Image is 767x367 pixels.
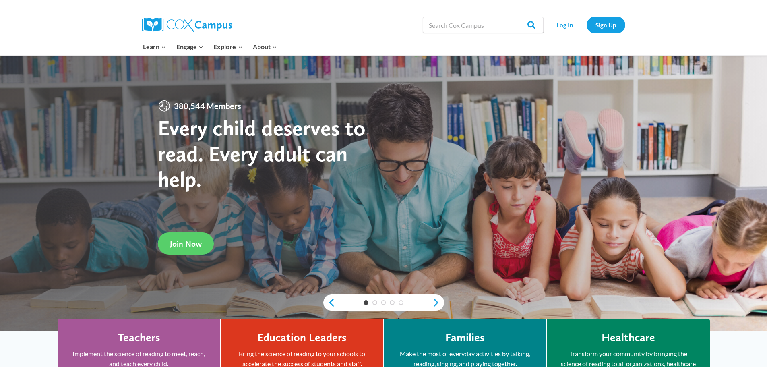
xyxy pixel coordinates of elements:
[602,331,655,344] h4: Healthcare
[118,331,160,344] h4: Teachers
[364,300,368,305] a: 1
[158,115,366,192] strong: Every child deserves to read. Every adult can help.
[138,38,282,55] nav: Primary Navigation
[143,41,166,52] span: Learn
[142,18,232,32] img: Cox Campus
[548,17,625,33] nav: Secondary Navigation
[390,300,395,305] a: 4
[257,331,347,344] h4: Education Leaders
[399,300,403,305] a: 5
[253,41,277,52] span: About
[323,294,444,311] div: content slider buttons
[176,41,203,52] span: Engage
[381,300,386,305] a: 3
[213,41,242,52] span: Explore
[548,17,583,33] a: Log In
[171,100,244,112] span: 380,544 Members
[423,17,544,33] input: Search Cox Campus
[432,298,444,307] a: next
[158,232,214,255] a: Join Now
[445,331,485,344] h4: Families
[587,17,625,33] a: Sign Up
[323,298,335,307] a: previous
[170,239,202,249] span: Join Now
[372,300,377,305] a: 2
